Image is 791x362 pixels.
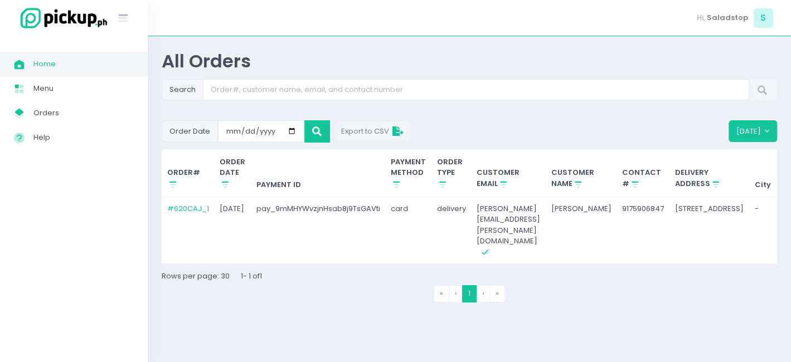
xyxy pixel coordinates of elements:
th: DELIVERY ADDRESS [669,149,749,198]
td: - [749,198,777,263]
input: Search [203,79,749,100]
span: Hi, [697,12,705,23]
span: Orders [33,106,134,120]
td: [PERSON_NAME][EMAIL_ADDRESS][PERSON_NAME][DOMAIN_NAME] [472,198,546,263]
input: Small [218,120,304,141]
span: Menu [33,81,134,96]
th: CUSTOMER NAME [546,149,617,198]
th: ORDER# [162,149,215,198]
th: PAYMENT ID [251,149,386,198]
td: 9175906847 [617,198,670,263]
td: delivery [431,198,472,263]
th: PAYMENT METHOD [386,149,432,198]
td: pay_9mMHYWvzjnHsab8j9TsGAVti [251,198,386,263]
td: [STREET_ADDRESS] [669,198,749,263]
th: CUSTOMER EMAIL [472,149,546,198]
span: Help [33,130,134,145]
span: Order Date [162,120,218,141]
th: City [749,149,777,198]
button: Export to CSV [337,121,410,141]
span: Rows per page: 30 [162,271,230,281]
span: Home [33,57,134,71]
div: All Orders [162,50,777,72]
th: ORDER DATE [215,149,251,198]
span: 1 [462,285,477,302]
span: Saladstop [707,12,748,23]
td: card [386,198,432,263]
button: [DATE] [729,120,777,141]
th: ORDER TYPE [431,149,472,198]
a: #620CAJ_1 [167,203,209,214]
th: CONTACT # [617,149,670,198]
span: Search [162,79,203,100]
span: Export to CSV [341,126,406,136]
img: logo [14,6,109,30]
span: S [754,8,773,28]
td: [DATE] [215,198,251,263]
td: [PERSON_NAME] [546,198,617,263]
span: 1 - 1 of 1 [241,271,262,281]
